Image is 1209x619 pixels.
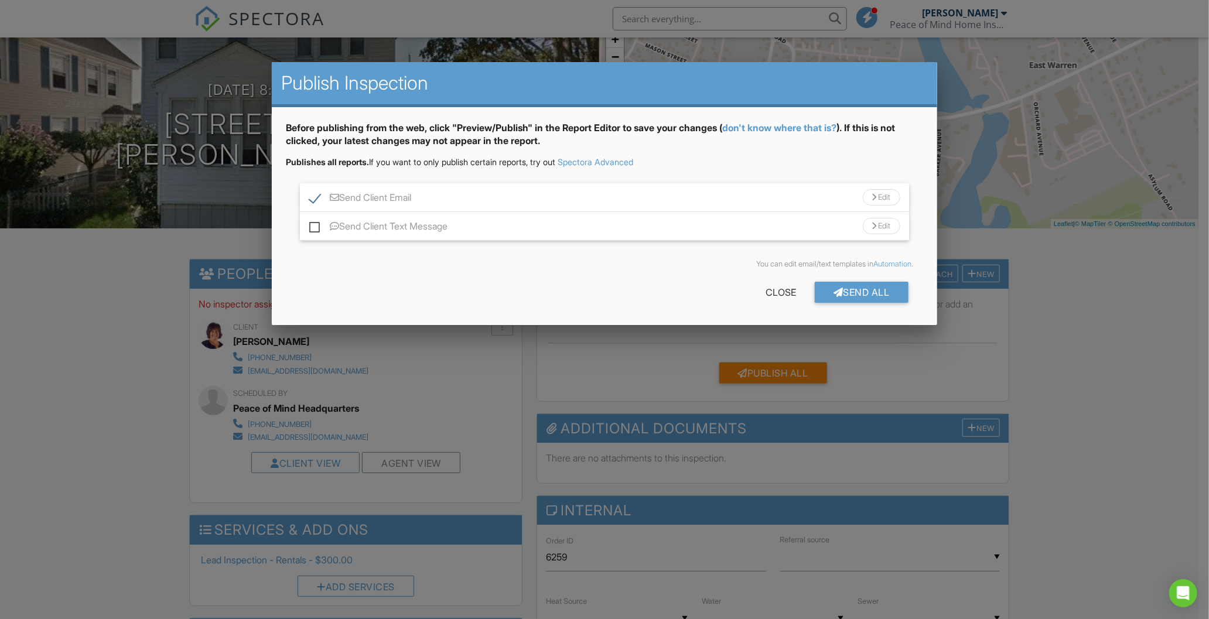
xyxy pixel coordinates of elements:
a: Automation [874,259,912,268]
strong: Publishes all reports. [286,157,369,167]
label: Send Client Email [309,192,411,207]
a: don't know where that is? [722,122,836,134]
div: Edit [863,218,900,234]
div: You can edit email/text templates in . [295,259,913,269]
div: Edit [863,189,900,206]
span: If you want to only publish certain reports, try out [286,157,555,167]
a: Spectora Advanced [558,157,633,167]
div: Close [747,282,815,303]
div: Open Intercom Messenger [1169,579,1197,607]
label: Send Client Text Message [309,221,448,235]
div: Send All [815,282,909,303]
div: Before publishing from the web, click "Preview/Publish" in the Report Editor to save your changes... [286,121,923,157]
h2: Publish Inspection [281,71,927,95]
